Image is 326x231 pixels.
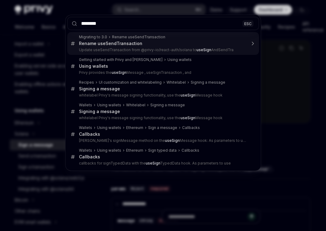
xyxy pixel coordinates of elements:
[167,57,192,62] div: Using wallets
[79,47,246,52] p: Update useSendTransaction from @privy-io/react-auth/solana to AndSendTra
[146,161,160,165] b: useSign
[191,80,225,85] div: Signing a message
[112,70,126,75] b: useSign
[181,115,195,120] b: useSign
[79,131,100,137] div: Callbacks
[79,103,92,108] div: Wallets
[79,109,120,114] div: Signing a message
[97,125,121,130] div: Using wallets
[79,35,107,40] div: Migrating to 3.0
[182,148,199,153] div: Callbacks
[79,138,246,143] p: [PERSON_NAME]'s signMessage method on the Message hook: As parameters to useSignM
[79,70,246,75] p: Privy provides the Message , useSignTransaction , and
[79,115,246,120] p: whitelabel Privy's message signing functionality, use the Message hook
[112,35,165,40] div: Rename useSendTransaction
[150,103,185,108] div: Signing a message
[97,148,121,153] div: Using wallets
[79,154,100,160] div: Callbacks
[182,125,200,130] div: Callbacks
[97,103,121,108] div: Using wallets
[79,125,92,130] div: Wallets
[79,80,94,85] div: Recipes
[79,41,142,46] div: Rename useSendTransaction
[99,80,162,85] div: UI customization and whitelabeling
[197,47,211,52] b: useSign
[126,125,143,130] div: Ethereum
[79,93,246,98] p: whitelabel Privy's message signing functionality, use the Message hook
[79,86,120,92] div: Signing a message
[79,148,92,153] div: Wallets
[242,20,253,27] div: ESC
[79,63,108,69] div: Using wallets
[148,125,177,130] div: Sign a message
[148,148,177,153] div: Sign typed data
[126,103,145,108] div: Whitelabel
[79,57,163,62] div: Getting started with Privy and [PERSON_NAME]
[167,80,186,85] div: Whitelabel
[181,93,195,97] b: useSign
[126,148,143,153] div: Ethereum
[79,161,246,166] p: callbacks for signTypedData with the TypedData hook. As parameters to use
[165,138,180,143] b: useSign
